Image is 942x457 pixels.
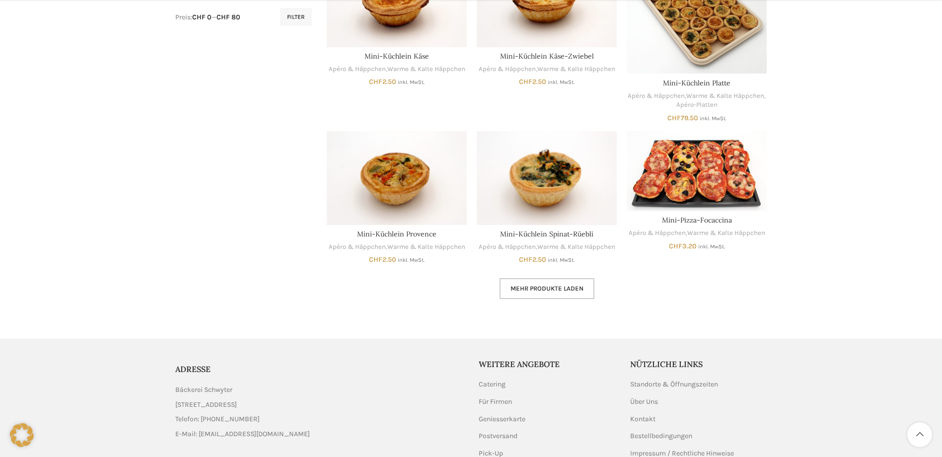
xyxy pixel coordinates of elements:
[327,131,467,225] a: Mini-Küchlein Provence
[479,431,518,441] a: Postversand
[327,242,467,252] div: ,
[479,359,616,370] h5: Weitere Angebote
[280,8,312,26] button: Filter
[629,228,686,238] a: Apéro & Häppchen
[510,285,583,293] span: Mehr Produkte laden
[687,228,765,238] a: Warme & Kalte Häppchen
[500,278,594,299] a: Mehr Produkte laden
[477,242,617,252] div: ,
[669,242,682,250] span: CHF
[479,380,507,389] a: Catering
[398,257,425,263] small: inkl. MwSt.
[192,13,212,21] span: CHF 0
[477,65,617,74] div: ,
[479,414,526,424] a: Geniesserkarte
[477,131,617,225] a: Mini-Küchlein Spinat-Rüebli
[667,114,681,122] span: CHF
[627,91,767,110] div: , ,
[327,65,467,74] div: ,
[548,257,575,263] small: inkl. MwSt.
[630,397,659,407] a: Über Uns
[175,414,464,425] a: List item link
[329,65,386,74] a: Apéro & Häppchen
[387,242,465,252] a: Warme & Kalte Häppchen
[698,243,725,250] small: inkl. MwSt.
[667,114,698,122] bdi: 79.50
[217,13,240,21] span: CHF 80
[663,78,730,87] a: Mini-Küchlein Platte
[519,255,546,264] bdi: 2.50
[357,229,436,238] a: Mini-Küchlein Provence
[676,100,718,110] a: Apéro-Platten
[369,255,382,264] span: CHF
[662,216,732,225] a: Mini-Pizza-Focaccina
[369,77,382,86] span: CHF
[628,91,685,101] a: Apéro & Häppchen
[630,359,767,370] h5: Nützliche Links
[907,422,932,447] a: Scroll to top button
[630,431,693,441] a: Bestellbedingungen
[627,131,767,211] a: Mini-Pizza-Focaccina
[537,242,615,252] a: Warme & Kalte Häppchen
[369,255,396,264] bdi: 2.50
[500,52,594,61] a: Mini-Küchlein Käse-Zwiebel
[479,397,513,407] a: Für Firmen
[700,115,726,122] small: inkl. MwSt.
[548,79,575,85] small: inkl. MwSt.
[500,229,593,238] a: Mini-Küchlein Spinat-Rüebli
[630,380,719,389] a: Standorte & Öffnungszeiten
[630,414,656,424] a: Kontakt
[369,77,396,86] bdi: 2.50
[519,77,546,86] bdi: 2.50
[537,65,615,74] a: Warme & Kalte Häppchen
[364,52,429,61] a: Mini-Küchlein Käse
[519,77,532,86] span: CHF
[686,91,764,101] a: Warme & Kalte Häppchen
[175,429,310,440] span: E-Mail: [EMAIL_ADDRESS][DOMAIN_NAME]
[175,384,232,395] span: Bäckerei Schwyter
[669,242,697,250] bdi: 3.20
[479,242,536,252] a: Apéro & Häppchen
[479,65,536,74] a: Apéro & Häppchen
[175,364,211,374] span: ADRESSE
[329,242,386,252] a: Apéro & Häppchen
[627,228,767,238] div: ,
[175,12,240,22] div: Preis: —
[519,255,532,264] span: CHF
[387,65,465,74] a: Warme & Kalte Häppchen
[398,79,425,85] small: inkl. MwSt.
[175,399,237,410] span: [STREET_ADDRESS]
